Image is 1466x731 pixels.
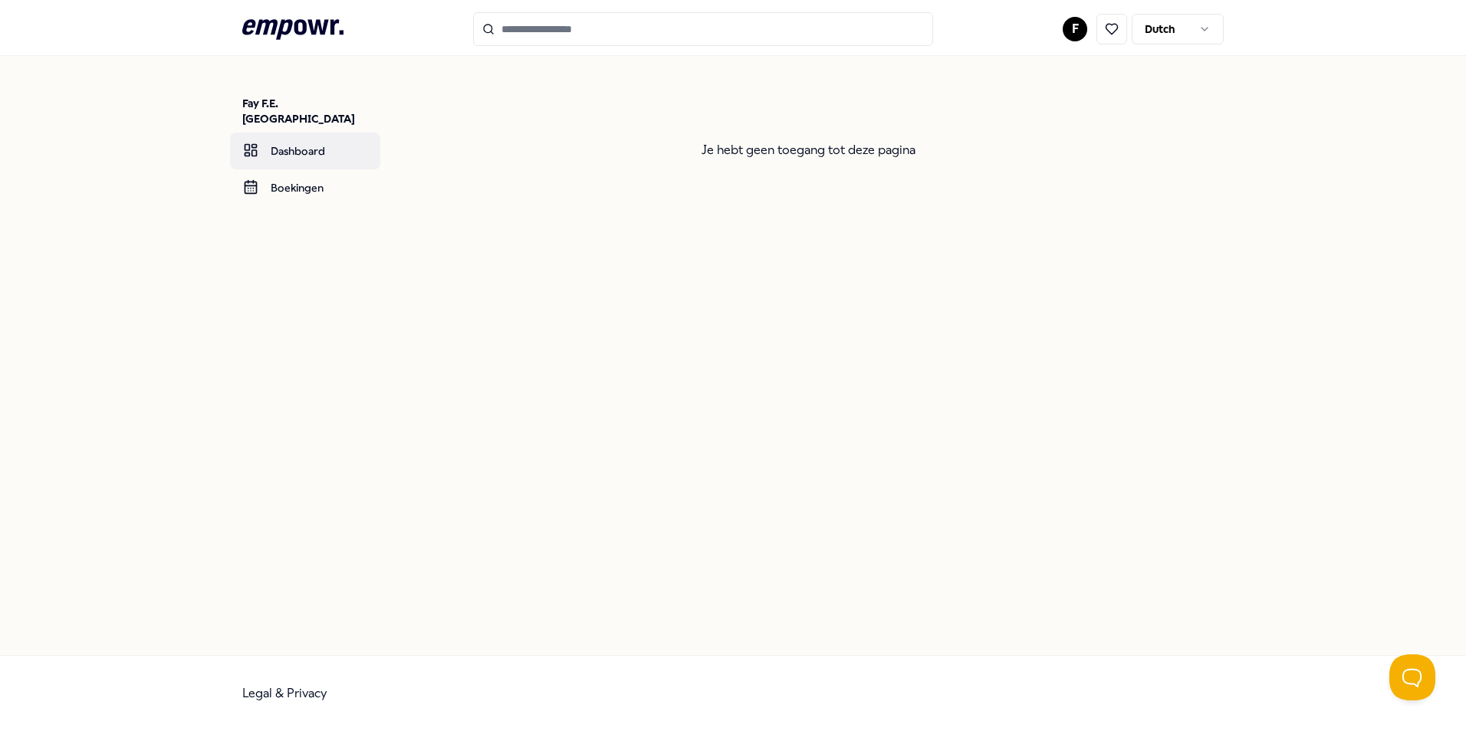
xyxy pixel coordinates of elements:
[242,686,327,700] a: Legal & Privacy
[230,133,380,169] a: Dashboard
[473,12,933,46] input: Search for products, categories or subcategories
[393,93,1224,207] div: Je hebt geen toegang tot deze pagina
[242,96,380,126] p: Fay F.E. [GEOGRAPHIC_DATA]
[1389,654,1435,700] iframe: Help Scout Beacon - Open
[230,169,380,206] a: Boekingen
[1063,17,1087,41] button: F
